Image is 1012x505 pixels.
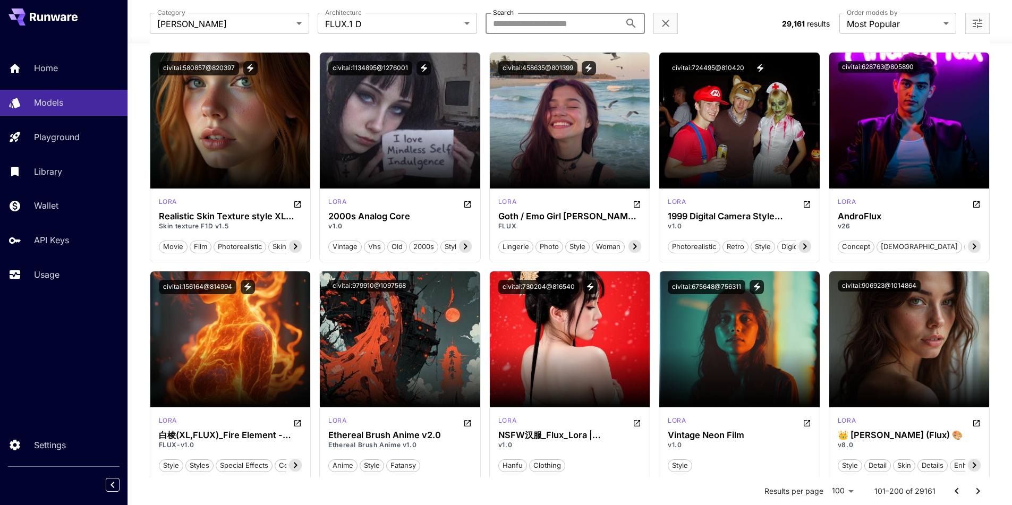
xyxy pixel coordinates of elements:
p: lora [838,197,856,207]
div: FLUX.1 D [668,416,686,429]
button: concepts [275,458,315,472]
button: 2000s [409,239,438,253]
button: photorealistic [214,239,266,253]
button: style [159,458,183,472]
div: FLUX.1 D [498,197,516,210]
h3: NSFW汉服_Flux_Lora | Hanfu_NSFW_Flux_Lora [498,430,642,440]
button: style [440,239,465,253]
span: anime [329,460,357,471]
span: photorealistic [668,242,720,252]
p: Library [34,165,62,178]
span: concepts [275,460,314,471]
button: Open in CivitAI [633,416,641,429]
button: civitai:580857@820397 [159,61,239,75]
div: 👑 FRED SkinDetails (Flux) 🎨 [838,430,981,440]
button: Collapse sidebar [106,478,120,492]
button: Open in CivitAI [972,197,981,210]
button: photo [535,239,563,253]
button: View trigger words [416,61,431,75]
p: v1.0 [328,221,472,231]
button: Clear filters (2) [659,17,672,30]
button: special effects [216,458,273,472]
button: civitai:675648@756311 [668,280,745,294]
p: lora [159,416,177,425]
button: civitai:906923@1014864 [838,280,921,292]
span: fatansy [387,460,420,471]
span: styles [186,460,213,471]
button: Open in CivitAI [633,197,641,210]
button: movie [159,239,188,253]
div: FLUX.1 D [328,197,346,210]
label: Order models by [847,8,897,17]
button: style [360,458,384,472]
span: details [918,460,947,471]
button: civitai:1134895@1276001 [328,61,412,75]
span: lingerie [499,242,533,252]
button: Open in CivitAI [463,416,472,429]
span: style [441,242,464,252]
span: style [360,460,384,471]
p: lora [328,416,346,425]
button: retro [722,239,749,253]
span: film [190,242,211,252]
button: film [190,239,211,253]
button: detail [864,458,891,472]
button: skin [893,458,915,472]
button: clothing [529,458,565,472]
button: digicam [777,239,811,253]
p: API Keys [34,234,69,246]
button: style [838,458,862,472]
button: Open more filters [971,17,984,30]
div: FLUX.1 D [498,416,516,429]
button: styles [185,458,214,472]
span: style [159,460,183,471]
span: skins [269,242,294,252]
button: civitai:156164@814994 [159,280,236,294]
span: digicam [778,242,811,252]
button: View trigger words [750,280,764,294]
p: v1.0 [498,440,642,450]
span: FLUX.1 D [325,18,460,30]
span: enhance [950,460,987,471]
p: v26 [838,221,981,231]
p: v1.0 [668,440,811,450]
span: Most Popular [847,18,939,30]
button: details [917,458,948,472]
button: Go to next page [967,481,989,502]
p: 101–200 of 29161 [874,486,936,497]
label: Search [493,8,514,17]
p: FLUX-v1.0 [159,440,302,450]
p: Results per page [764,486,823,497]
span: special effects [216,460,272,471]
p: lora [498,197,516,207]
span: old [388,242,406,252]
button: Go to previous page [946,481,967,502]
button: Open in CivitAI [972,416,981,429]
button: style [565,239,590,253]
h3: Vintage Neon Film [668,430,811,440]
p: lora [838,416,856,425]
div: 100 [828,483,857,499]
button: Open in CivitAI [803,197,811,210]
p: lora [498,416,516,425]
label: Architecture [325,8,361,17]
span: style [751,242,775,252]
span: retro [723,242,748,252]
button: skins [268,239,294,253]
span: concept [838,242,874,252]
button: View trigger words [241,280,255,294]
span: style [668,460,692,471]
p: Wallet [34,199,58,212]
button: vhs [364,239,385,253]
button: lingerie [498,239,533,253]
button: [DEMOGRAPHIC_DATA] [877,239,962,253]
button: enhance [950,458,987,472]
span: [DEMOGRAPHIC_DATA] [877,242,962,252]
span: results [807,19,830,28]
h3: 1999 Digital Camera Style (Olympus D-450) [668,211,811,221]
button: View trigger words [582,61,596,75]
div: FLUX.1 D [838,416,856,429]
p: v8.0 [838,440,981,450]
